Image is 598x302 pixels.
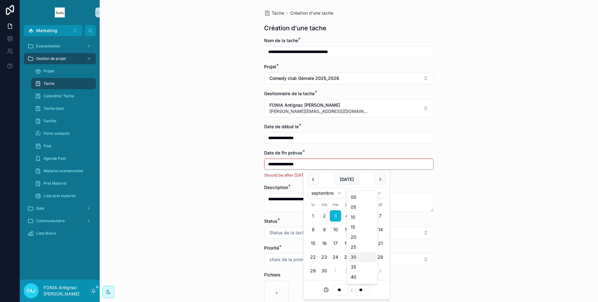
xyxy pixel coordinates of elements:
[44,156,66,161] span: Agenda Post
[31,140,96,152] a: Post
[264,172,434,178] li: Should be after [DATE] 00:00
[55,7,65,17] img: App logo
[307,238,319,249] button: lundi 15 septembre 2025
[264,124,299,129] span: Date de début le
[264,24,326,32] h1: Création d'une tache
[375,201,386,208] th: dimanche
[341,201,352,208] th: jeudi
[375,224,386,235] button: dimanche 14 septembre 2025
[307,210,319,222] button: lundi 1 septembre 2025
[44,193,76,198] span: Liste pret materiel
[44,131,69,136] span: Fiche contacts
[348,232,376,242] div: 20
[290,10,333,16] a: Création d'une tache
[31,165,96,177] a: Materiel evenementiel
[264,99,434,117] button: Select Button
[24,25,82,36] button: Select Button
[341,251,352,263] button: jeudi 25 septembre 2025
[24,41,96,52] a: Evenementiel
[44,285,91,297] p: FONIA Antignac [PERSON_NAME]
[269,75,339,81] span: Comedy club Génrale 2025_2026
[341,238,352,249] button: jeudi 18 septembre 2025
[264,38,298,43] span: Nom de la tache
[31,128,96,139] a: Fiche contacts
[348,262,376,272] div: 35
[264,72,434,84] button: Select Button
[36,218,65,223] span: Communautaire
[330,224,341,235] button: mercredi 10 septembre 2025
[36,206,44,211] span: Gala
[348,212,376,222] div: 10
[319,251,330,263] button: mardi 23 septembre 2025
[319,224,330,235] button: mardi 9 septembre 2025
[269,102,369,108] span: FONIA Antignac [PERSON_NAME]
[44,181,67,186] span: Pret Materiel
[330,265,341,276] button: mercredi 1 octobre 2025
[307,224,319,235] button: lundi 8 septembre 2025
[269,230,307,236] span: Status de la tache
[44,119,56,124] span: Famille
[31,115,96,127] a: Famille
[269,256,308,263] span: choix de la priorité
[319,238,330,249] button: mardi 16 septembre 2025
[24,53,96,64] a: Gestion de projet
[27,287,36,295] span: FAJ
[264,150,302,155] span: Date de fin prévus
[264,64,276,69] span: Projet
[330,210,341,222] button: mercredi 3 septembre 2025, selected
[348,202,376,212] div: 05
[264,245,279,251] span: Priorité
[319,210,330,222] button: mardi 2 septembre 2025
[307,201,319,208] th: lundi
[44,69,54,74] span: Projet
[319,201,330,208] th: mardi
[44,144,51,149] span: Post
[20,36,100,247] div: scrollable content
[264,272,281,277] span: Fichiers
[347,191,378,284] div: Suggestions
[319,265,330,276] button: mardi 30 septembre 2025
[348,252,376,262] div: 30
[31,190,96,202] a: Liste pret materiel
[341,265,352,276] button: jeudi 2 octobre 2025
[330,238,341,249] button: mercredi 17 septembre 2025
[264,227,434,239] button: Select Button
[341,224,352,235] button: jeudi 11 septembre 2025
[24,228,96,239] a: Liste Brevo
[341,210,352,222] button: Today, jeudi 4 septembre 2025
[31,66,96,77] a: Projet
[375,265,386,276] button: dimanche 5 octobre 2025
[24,203,96,214] a: Gala
[348,242,376,252] div: 25
[31,153,96,164] a: Agenda Post
[269,108,369,114] span: [PERSON_NAME][EMAIL_ADDRESS][DOMAIN_NAME]
[348,272,376,282] div: 40
[330,201,341,208] th: mercredi
[264,185,288,190] span: Description
[31,178,96,189] a: Pret Materiel
[36,27,57,34] span: Marketing
[375,251,386,263] button: dimanche 28 septembre 2025
[44,106,64,111] span: Tache Gant
[348,282,376,292] div: 45
[24,215,96,226] a: Communautaire
[272,10,284,16] span: Tache
[31,103,96,114] a: Tache Gant
[307,201,386,276] table: septembre 2025
[264,218,278,224] span: Status
[348,222,376,232] div: 15
[31,78,96,89] a: Tache
[307,265,319,276] button: lundi 29 septembre 2025
[264,10,284,16] a: Tache
[36,231,56,236] span: Liste Brevo
[264,91,315,96] span: Gestionnaire de la tache
[335,174,359,185] button: [DATE]
[31,90,96,102] a: Calendrier Tache
[44,94,74,99] span: Calendrier Tache
[36,44,60,49] span: Evenementiel
[307,284,386,295] div: :
[330,251,341,263] button: mercredi 24 septembre 2025
[264,254,434,265] button: Select Button
[375,210,386,222] button: dimanche 7 septembre 2025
